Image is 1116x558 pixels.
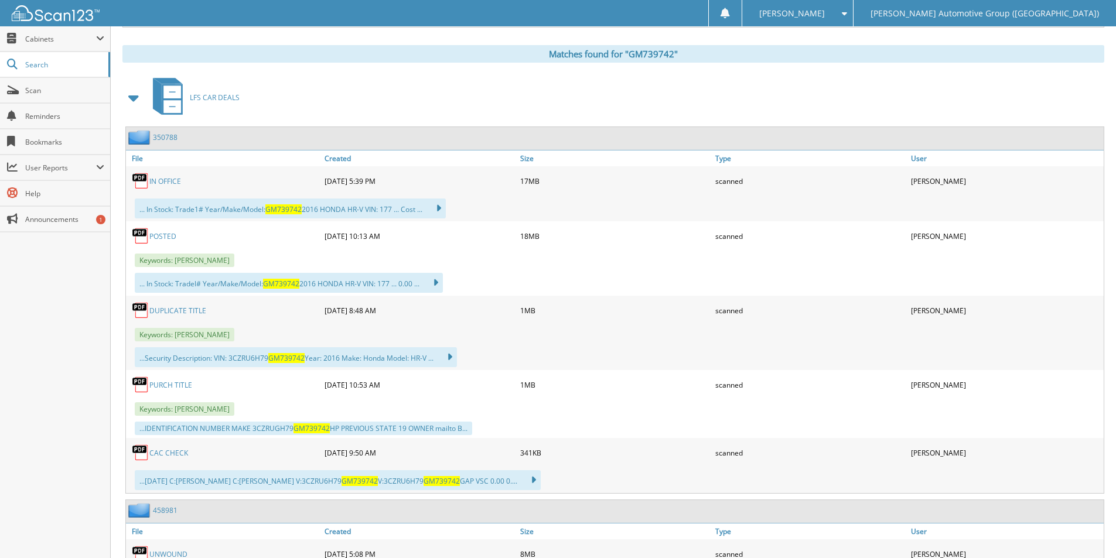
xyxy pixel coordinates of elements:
[342,476,378,486] span: GM739742
[517,373,713,396] div: 1MB
[268,353,305,363] span: GM739742
[712,169,908,193] div: scanned
[322,523,517,539] a: Created
[25,163,96,173] span: User Reports
[712,373,908,396] div: scanned
[135,402,234,416] span: Keywords: [PERSON_NAME]
[96,215,105,224] div: 1
[517,523,713,539] a: Size
[712,150,908,166] a: Type
[908,224,1104,248] div: [PERSON_NAME]
[153,505,178,515] a: 458981
[149,231,176,241] a: POSTED
[132,172,149,190] img: PDF.png
[25,189,104,198] span: Help
[132,302,149,319] img: PDF.png
[153,132,178,142] a: 350788
[190,93,240,102] span: LFS CAR DEALS
[424,476,460,486] span: GM739742
[126,150,322,166] a: File
[322,441,517,464] div: [DATE] 9:50 AM
[759,10,825,17] span: [PERSON_NAME]
[265,204,302,214] span: GM739742
[908,441,1104,464] div: [PERSON_NAME]
[25,85,104,95] span: Scan
[135,470,541,490] div: ...[DATE] C:[PERSON_NAME] C:[PERSON_NAME] V:3CZRU6H79 V:3CZRU6H79 GAP VSC 0.00 0....
[908,150,1104,166] a: User
[135,198,446,218] div: ... In Stock: Trade1# Year/Make/Model: 2016 HONDA HR-V VIN: 177 ... Cost ...
[517,224,713,248] div: 18MB
[25,214,104,224] span: Announcements
[135,422,472,435] div: ...IDENTIFICATION NUMBER MAKE 3CZRUGH79 HP PREVIOUS STATE 19 OWNER mailto B...
[126,523,322,539] a: File
[517,299,713,322] div: 1MB
[517,150,713,166] a: Size
[322,224,517,248] div: [DATE] 10:13 AM
[128,130,153,145] img: folder2.png
[135,273,443,293] div: ... In Stock: Tradel# Year/Make/Model: 2016 HONDA HR-V VIN: 177 ... 0.00 ...
[322,373,517,396] div: [DATE] 10:53 AM
[149,306,206,316] a: DUPLICATE TITLE
[25,34,96,44] span: Cabinets
[517,441,713,464] div: 341KB
[322,150,517,166] a: Created
[712,523,908,539] a: Type
[908,169,1104,193] div: [PERSON_NAME]
[908,523,1104,539] a: User
[25,60,103,70] span: Search
[293,423,330,433] span: GM739742
[25,137,104,147] span: Bookmarks
[25,111,104,121] span: Reminders
[132,444,149,461] img: PDF.png
[712,441,908,464] div: scanned
[322,299,517,322] div: [DATE] 8:48 AM
[135,347,457,367] div: ...Security Description: VIN: 3CZRU6H79 Year: 2016 Make: Honda Model: HR-V ...
[1057,502,1116,558] iframe: Chat Widget
[871,10,1099,17] span: [PERSON_NAME] Automotive Group ([GEOGRAPHIC_DATA])
[149,380,192,390] a: PURCH TITLE
[263,279,299,289] span: GM739742
[517,169,713,193] div: 17MB
[712,299,908,322] div: scanned
[149,176,181,186] a: IN OFFICE
[146,74,240,121] a: LFS CAR DEALS
[149,448,188,458] a: CAC CHECK
[132,376,149,393] img: PDF.png
[135,328,234,341] span: Keywords: [PERSON_NAME]
[322,169,517,193] div: [DATE] 5:39 PM
[908,299,1104,322] div: [PERSON_NAME]
[132,227,149,245] img: PDF.png
[122,45,1104,63] div: Matches found for "GM739742"
[908,373,1104,396] div: [PERSON_NAME]
[135,254,234,267] span: Keywords: [PERSON_NAME]
[128,503,153,518] img: folder2.png
[12,5,100,21] img: scan123-logo-white.svg
[712,224,908,248] div: scanned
